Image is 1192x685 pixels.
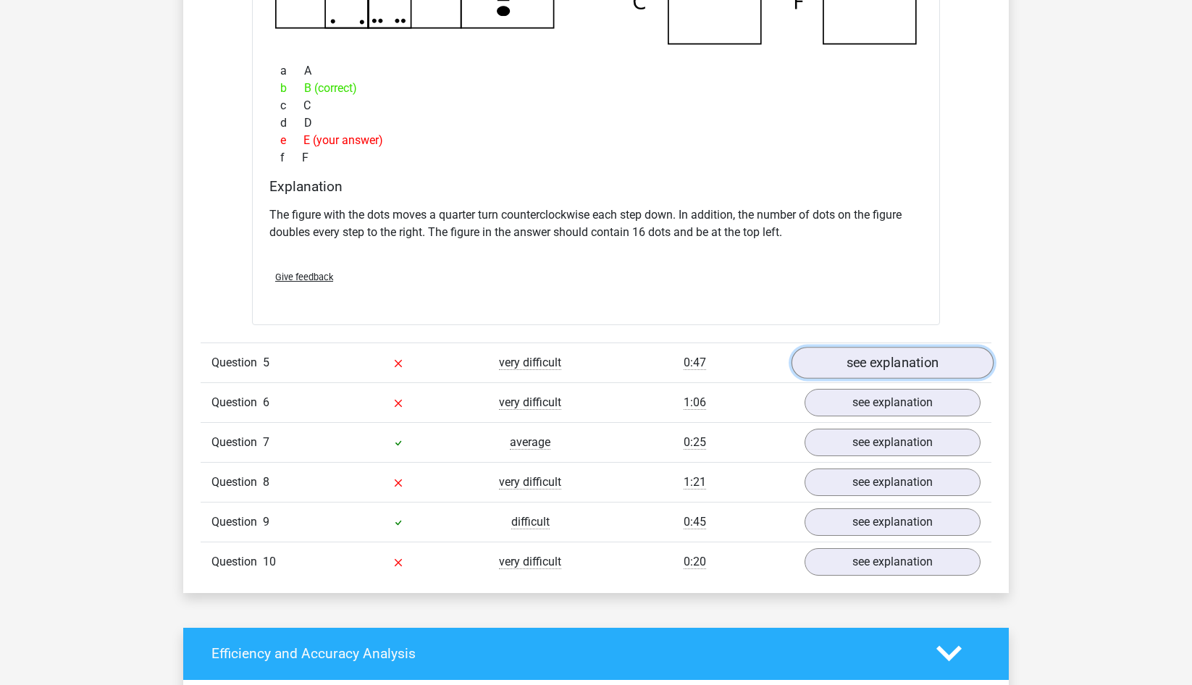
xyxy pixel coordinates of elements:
span: 9 [263,515,269,529]
span: 0:25 [684,435,706,450]
h4: Explanation [269,178,923,195]
span: a [280,62,304,80]
span: Question [211,553,263,571]
span: d [280,114,304,132]
div: B (correct) [269,80,923,97]
span: Question [211,354,263,371]
span: very difficult [499,356,561,370]
span: b [280,80,304,97]
span: Question [211,434,263,451]
span: 8 [263,475,269,489]
a: see explanation [805,508,981,536]
span: 6 [263,395,269,409]
div: F [269,149,923,167]
a: see explanation [792,347,994,379]
div: E (your answer) [269,132,923,149]
span: 1:06 [684,395,706,410]
span: 1:21 [684,475,706,489]
span: c [280,97,303,114]
span: very difficult [499,555,561,569]
h4: Efficiency and Accuracy Analysis [211,645,915,662]
div: C [269,97,923,114]
span: 0:20 [684,555,706,569]
span: Question [211,394,263,411]
span: 10 [263,555,276,568]
span: very difficult [499,395,561,410]
span: difficult [511,515,550,529]
span: 7 [263,435,269,449]
div: A [269,62,923,80]
span: Question [211,513,263,531]
span: very difficult [499,475,561,489]
div: D [269,114,923,132]
span: 0:45 [684,515,706,529]
a: see explanation [805,389,981,416]
span: average [510,435,550,450]
span: Give feedback [275,272,333,282]
a: see explanation [805,468,981,496]
p: The figure with the dots moves a quarter turn counterclockwise each step down. In addition, the n... [269,206,923,241]
span: 5 [263,356,269,369]
a: see explanation [805,548,981,576]
a: see explanation [805,429,981,456]
span: f [280,149,302,167]
span: e [280,132,303,149]
span: Question [211,474,263,491]
span: 0:47 [684,356,706,370]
